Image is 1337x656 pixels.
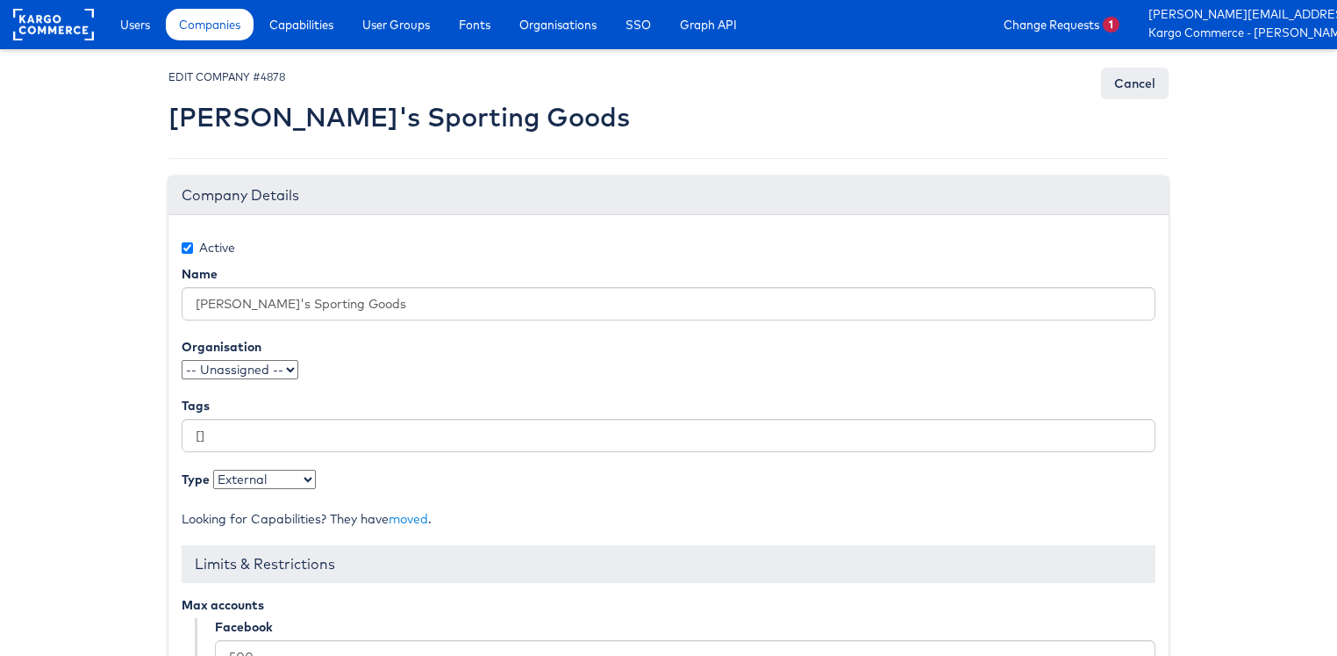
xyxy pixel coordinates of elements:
a: Cancel [1101,68,1169,99]
span: 1 [1103,17,1119,32]
span: Capabilities [269,16,333,33]
a: SSO [612,9,664,40]
a: Capabilities [256,9,347,40]
a: Companies [166,9,254,40]
a: Fonts [446,9,504,40]
select: Choose from either Internal (staff) or External (client) [213,470,316,489]
input: Active [182,242,193,254]
a: Kargo Commerce - [PERSON_NAME] [1148,25,1324,43]
label: Tags [182,397,210,415]
a: moved [389,511,428,527]
label: Type [182,471,210,488]
span: User Groups [362,16,430,33]
label: Name [182,265,218,283]
label: Organisation [182,338,261,356]
span: Users [120,16,150,33]
a: Change Requests1 [990,9,1133,40]
div: Company Details [168,177,1169,215]
a: Graph API [667,9,750,40]
small: EDIT COMPANY #4878 [168,70,285,83]
label: Active [182,239,235,256]
span: Companies [179,16,240,33]
span: Graph API [680,16,737,33]
a: User Groups [349,9,443,40]
a: [PERSON_NAME][EMAIL_ADDRESS][PERSON_NAME][DOMAIN_NAME] [1148,6,1324,25]
a: Organisations [506,9,610,40]
span: Organisations [519,16,597,33]
span: SSO [626,16,651,33]
a: Users [107,9,163,40]
span: Fonts [459,16,490,33]
div: Limits & Restrictions [182,545,1155,584]
h2: [PERSON_NAME]'s Sporting Goods [168,103,630,132]
label: Facebook [215,618,273,636]
label: Max accounts [182,596,264,614]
